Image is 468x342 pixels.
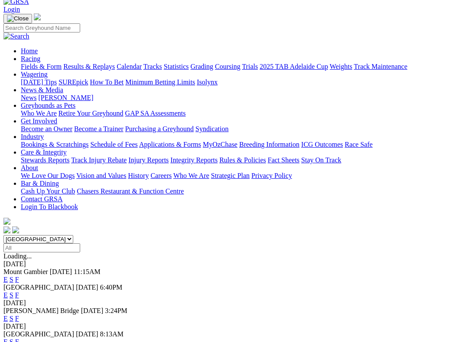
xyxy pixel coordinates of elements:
a: 2025 TAB Adelaide Cup [260,63,328,70]
span: [GEOGRAPHIC_DATA] [3,330,74,338]
a: Bookings & Scratchings [21,141,88,148]
span: [DATE] [50,268,72,275]
a: Greyhounds as Pets [21,102,75,109]
a: Integrity Reports [170,156,218,164]
span: 3:24PM [105,307,127,314]
a: Stewards Reports [21,156,69,164]
img: logo-grsa-white.png [3,218,10,225]
a: How To Bet [90,78,124,86]
img: Search [3,32,29,40]
a: S [10,276,13,283]
a: Purchasing a Greyhound [125,125,194,132]
a: Injury Reports [128,156,169,164]
a: Who We Are [173,172,209,179]
a: Wagering [21,71,48,78]
a: ICG Outcomes [301,141,343,148]
div: Greyhounds as Pets [21,110,465,117]
a: Fact Sheets [268,156,299,164]
a: S [10,291,13,299]
a: Home [21,47,38,55]
a: Chasers Restaurant & Function Centre [77,187,184,195]
span: 8:13AM [100,330,123,338]
a: F [15,315,19,322]
a: Track Injury Rebate [71,156,127,164]
a: History [128,172,149,179]
a: GAP SA Assessments [125,110,186,117]
a: Fields & Form [21,63,62,70]
a: Trials [242,63,258,70]
div: Racing [21,63,465,71]
a: Stay On Track [301,156,341,164]
div: Care & Integrity [21,156,465,164]
a: Care & Integrity [21,148,67,156]
a: Privacy Policy [251,172,292,179]
a: [PERSON_NAME] [38,94,93,101]
button: Toggle navigation [3,14,32,23]
a: Coursing [215,63,240,70]
a: F [15,276,19,283]
a: [DATE] Tips [21,78,57,86]
img: Close [7,15,29,22]
a: Weights [330,63,352,70]
span: Mount Gambier [3,268,48,275]
span: [DATE] [76,330,98,338]
div: Industry [21,141,465,148]
a: Login [3,6,20,13]
a: Breeding Information [239,141,299,148]
span: [GEOGRAPHIC_DATA] [3,284,74,291]
div: About [21,172,465,180]
img: twitter.svg [12,226,19,233]
a: Results & Replays [63,63,115,70]
a: Statistics [164,63,189,70]
a: Grading [191,63,213,70]
a: Minimum Betting Limits [125,78,195,86]
a: Schedule of Fees [90,141,137,148]
a: Login To Blackbook [21,203,78,210]
span: [DATE] [81,307,104,314]
a: News [21,94,36,101]
a: MyOzChase [203,141,237,148]
div: [DATE] [3,299,465,307]
span: 6:40PM [100,284,123,291]
a: About [21,164,38,171]
a: F [15,291,19,299]
div: Wagering [21,78,465,86]
a: Bar & Dining [21,180,59,187]
a: E [3,291,8,299]
a: Contact GRSA [21,195,62,203]
a: E [3,315,8,322]
span: Loading... [3,252,32,260]
div: [DATE] [3,323,465,330]
a: Racing [21,55,40,62]
a: Calendar [117,63,142,70]
a: Become an Owner [21,125,72,132]
div: Bar & Dining [21,187,465,195]
a: Cash Up Your Club [21,187,75,195]
a: Retire Your Greyhound [58,110,123,117]
div: News & Media [21,94,465,102]
a: We Love Our Dogs [21,172,75,179]
a: Syndication [195,125,228,132]
a: Rules & Policies [219,156,266,164]
a: Isolynx [197,78,218,86]
img: logo-grsa-white.png [34,13,41,20]
span: [DATE] [76,284,98,291]
a: Industry [21,133,44,140]
input: Select date [3,243,80,252]
a: News & Media [21,86,63,94]
a: Applications & Forms [139,141,201,148]
a: Who We Are [21,110,57,117]
a: Get Involved [21,117,57,125]
a: Careers [150,172,172,179]
span: 11:15AM [74,268,101,275]
a: Become a Trainer [74,125,123,132]
a: Track Maintenance [354,63,407,70]
a: SUREpick [58,78,88,86]
input: Search [3,23,80,32]
a: E [3,276,8,283]
a: S [10,315,13,322]
img: facebook.svg [3,226,10,233]
a: Vision and Values [76,172,126,179]
a: Race Safe [344,141,372,148]
a: Tracks [143,63,162,70]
